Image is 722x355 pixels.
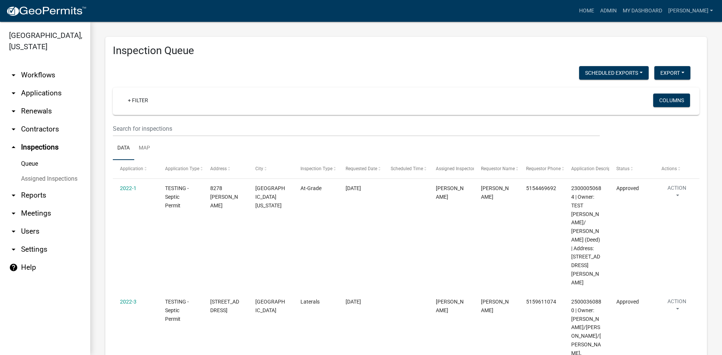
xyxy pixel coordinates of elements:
[210,185,238,208] span: 8278 ROOSEVELT PL
[654,160,699,178] datatable-header-cell: Actions
[120,299,137,305] a: 2022-3
[9,107,18,116] i: arrow_drop_down
[597,4,620,18] a: Admin
[526,299,556,305] span: 5159611074
[571,185,601,285] span: 23000050684 | Owner: TEST SMITH, JAYME LYNN/ LEIH-SMITH, BARBARA T (Deed) | Address: 8278 ROOSEVE...
[665,4,716,18] a: [PERSON_NAME]
[653,94,690,107] button: Columns
[300,299,320,305] span: Laterals
[165,299,189,322] span: TESTING - Septic Permit
[120,166,143,171] span: Application
[300,166,332,171] span: Inspection Type
[429,160,474,178] datatable-header-cell: Assigned Inspector
[576,4,597,18] a: Home
[620,4,665,18] a: My Dashboard
[436,166,475,171] span: Assigned Inspector
[122,94,154,107] a: + Filter
[255,166,263,171] span: City
[9,209,18,218] i: arrow_drop_down
[474,160,519,178] datatable-header-cell: Requestor Name
[203,160,248,178] datatable-header-cell: Address
[346,299,361,305] span: 06/08/2022
[255,185,285,208] span: NEW VIRGINIA
[120,185,137,191] a: 2022-1
[391,166,423,171] span: Scheduled Time
[165,185,189,208] span: TESTING - Septic Permit
[248,160,293,178] datatable-header-cell: City
[9,71,18,80] i: arrow_drop_down
[436,185,464,200] span: Kate Honer
[113,136,134,160] a: Data
[609,160,654,178] datatable-header-cell: Status
[481,185,509,200] span: Tracy Troutner
[113,160,158,178] datatable-header-cell: Application
[579,66,649,80] button: Scheduled Exports
[134,136,155,160] a: Map
[481,166,515,171] span: Requestor Name
[481,299,509,313] span: Kate Honer
[165,166,199,171] span: Application Type
[9,143,18,152] i: arrow_drop_up
[436,299,464,313] span: Kate Honer
[519,160,564,178] datatable-header-cell: Requestor Phone
[9,89,18,98] i: arrow_drop_down
[346,166,377,171] span: Requested Date
[661,298,692,316] button: Action
[9,245,18,254] i: arrow_drop_down
[526,166,561,171] span: Requestor Phone
[616,166,629,171] span: Status
[346,185,361,191] span: 06/03/2022
[526,185,556,191] span: 5154469692
[113,121,600,136] input: Search for inspections
[158,160,203,178] datatable-header-cell: Application Type
[384,160,429,178] datatable-header-cell: Scheduled Time
[9,227,18,236] i: arrow_drop_down
[210,166,227,171] span: Address
[9,125,18,134] i: arrow_drop_down
[293,160,338,178] datatable-header-cell: Inspection Type
[616,299,639,305] span: Approved
[9,191,18,200] i: arrow_drop_down
[571,166,619,171] span: Application Description
[564,160,609,178] datatable-header-cell: Application Description
[113,44,699,57] h3: Inspection Queue
[210,299,239,313] span: 12862 250TH AVE
[654,66,690,80] button: Export
[338,160,384,178] datatable-header-cell: Requested Date
[661,166,677,171] span: Actions
[9,263,18,272] i: help
[255,299,285,313] span: PLEASANTVILLE
[300,185,322,191] span: At-Grade
[616,185,639,191] span: Approved
[661,184,692,203] button: Action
